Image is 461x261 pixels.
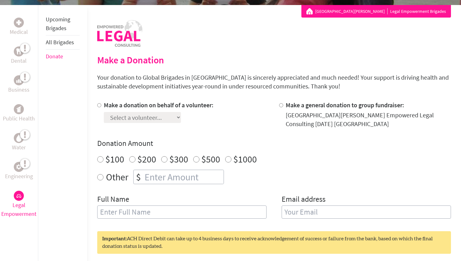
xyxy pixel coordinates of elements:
[46,39,74,46] a: All Brigades
[16,194,21,198] img: Legal Empowerment
[10,28,28,36] p: Medical
[306,8,446,14] div: Legal Empowerment Brigades
[14,46,24,56] div: Dental
[46,50,80,63] li: Donate
[16,78,21,83] img: Business
[8,75,29,94] a: BusinessBusiness
[97,231,451,254] div: ACH Direct Debit can take up to 4 business days to receive acknowledgement of success or failure ...
[16,48,21,54] img: Dental
[97,73,451,91] p: Your donation to Global Brigades in [GEOGRAPHIC_DATA] is sincerely appreciated and much needed! Y...
[104,101,214,109] label: Make a donation on behalf of a volunteer:
[12,133,26,152] a: WaterWater
[14,75,24,85] div: Business
[286,101,404,109] label: Make a general donation to group fundraiser:
[97,138,451,148] h4: Donation Amount
[137,153,156,165] label: $200
[11,56,27,65] p: Dental
[14,191,24,201] div: Legal Empowerment
[106,170,128,184] label: Other
[11,46,27,65] a: DentalDental
[143,170,224,184] input: Enter Amount
[1,191,37,218] a: Legal EmpowermentLegal Empowerment
[102,236,127,241] strong: Important:
[16,106,21,112] img: Public Health
[14,18,24,28] div: Medical
[5,162,33,181] a: EngineeringEngineering
[97,20,142,47] img: logo-human-rights.png
[14,133,24,143] div: Water
[1,201,37,218] p: Legal Empowerment
[315,8,388,14] a: [GEOGRAPHIC_DATA][PERSON_NAME]
[286,111,451,128] div: [GEOGRAPHIC_DATA][PERSON_NAME] Empowered Legal Consulting [DATE] [GEOGRAPHIC_DATA]
[16,134,21,141] img: Water
[282,194,326,205] label: Email address
[233,153,257,165] label: $1000
[97,194,129,205] label: Full Name
[16,164,21,169] img: Engineering
[46,53,63,60] a: Donate
[169,153,188,165] label: $300
[14,104,24,114] div: Public Health
[105,153,124,165] label: $100
[46,13,80,35] li: Upcoming Brigades
[8,85,29,94] p: Business
[201,153,220,165] label: $500
[5,172,33,181] p: Engineering
[46,16,70,32] a: Upcoming Brigades
[134,170,143,184] div: $
[16,20,21,25] img: Medical
[282,205,451,219] input: Your Email
[46,35,80,50] li: All Brigades
[3,104,35,123] a: Public HealthPublic Health
[97,54,451,66] h2: Make a Donation
[3,114,35,123] p: Public Health
[10,18,28,36] a: MedicalMedical
[12,143,26,152] p: Water
[97,205,267,219] input: Enter Full Name
[14,162,24,172] div: Engineering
